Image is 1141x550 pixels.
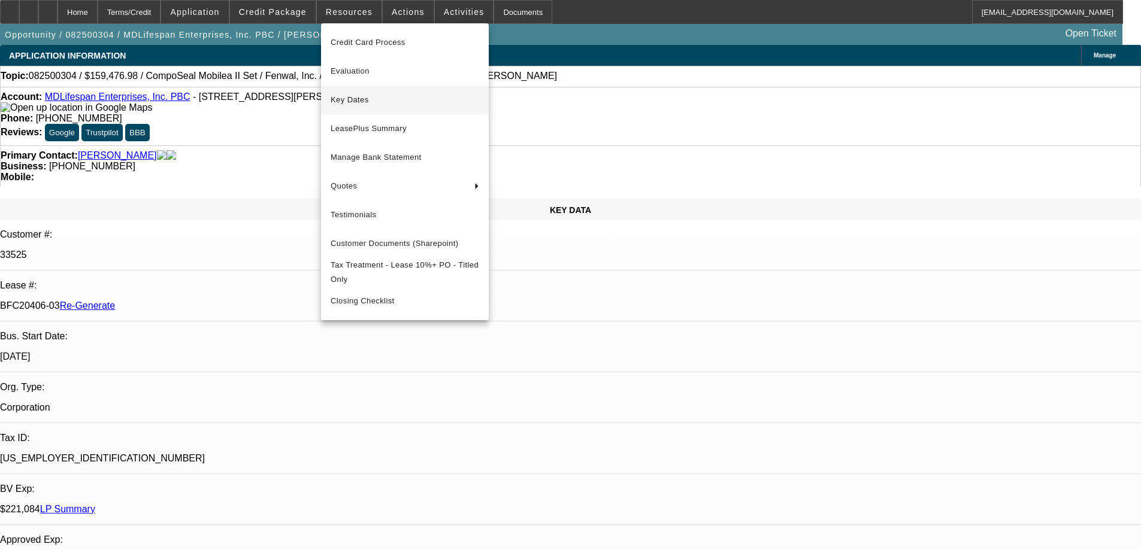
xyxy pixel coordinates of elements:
span: Tax Treatment - Lease 10%+ PO - Titled Only [331,258,479,287]
span: Key Dates [331,93,479,107]
span: Evaluation [331,64,479,78]
span: Closing Checklist [331,296,395,305]
span: Manage Bank Statement [331,150,479,165]
span: Credit Card Process [331,35,479,50]
span: Quotes [331,179,465,193]
span: Testimonials [331,208,479,222]
span: Customer Documents (Sharepoint) [331,236,479,251]
span: LeasePlus Summary [331,121,479,136]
